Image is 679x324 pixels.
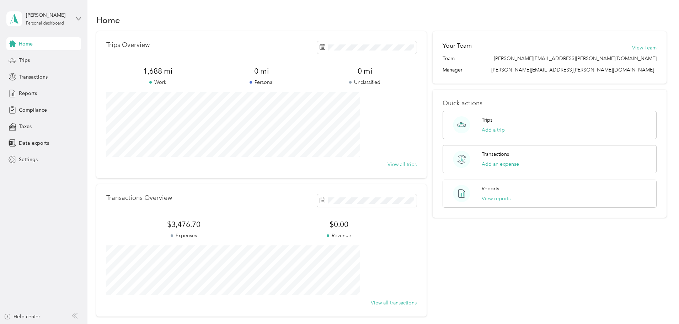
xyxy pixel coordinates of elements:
p: Unclassified [313,79,417,86]
span: Team [443,55,455,62]
span: 0 mi [313,66,417,76]
h1: Home [96,16,120,24]
button: Add an expense [482,160,519,168]
p: Work [106,79,210,86]
p: Trips [482,116,492,124]
p: Reports [482,185,499,192]
p: Trips Overview [106,41,150,49]
span: Manager [443,66,463,74]
p: Expenses [106,232,261,239]
span: 1,688 mi [106,66,210,76]
button: View all trips [387,161,417,168]
span: Compliance [19,106,47,114]
p: Transactions Overview [106,194,172,202]
div: [PERSON_NAME] [26,11,70,19]
button: View all transactions [371,299,417,307]
p: Quick actions [443,100,657,107]
h2: Your Team [443,41,472,50]
span: Transactions [19,73,48,81]
button: Help center [4,313,40,320]
p: Transactions [482,150,509,158]
p: Revenue [261,232,416,239]
span: $0.00 [261,219,416,229]
p: Personal [210,79,313,86]
span: $3,476.70 [106,219,261,229]
span: Settings [19,156,38,163]
span: Data exports [19,139,49,147]
iframe: Everlance-gr Chat Button Frame [639,284,679,324]
span: Trips [19,57,30,64]
div: Personal dashboard [26,21,64,26]
span: 0 mi [210,66,313,76]
span: [PERSON_NAME][EMAIL_ADDRESS][PERSON_NAME][DOMAIN_NAME] [494,55,657,62]
button: Add a trip [482,126,505,134]
span: Home [19,40,33,48]
span: Taxes [19,123,32,130]
span: Reports [19,90,37,97]
button: View reports [482,195,510,202]
span: [PERSON_NAME][EMAIL_ADDRESS][PERSON_NAME][DOMAIN_NAME] [491,67,654,73]
button: View Team [632,44,657,52]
